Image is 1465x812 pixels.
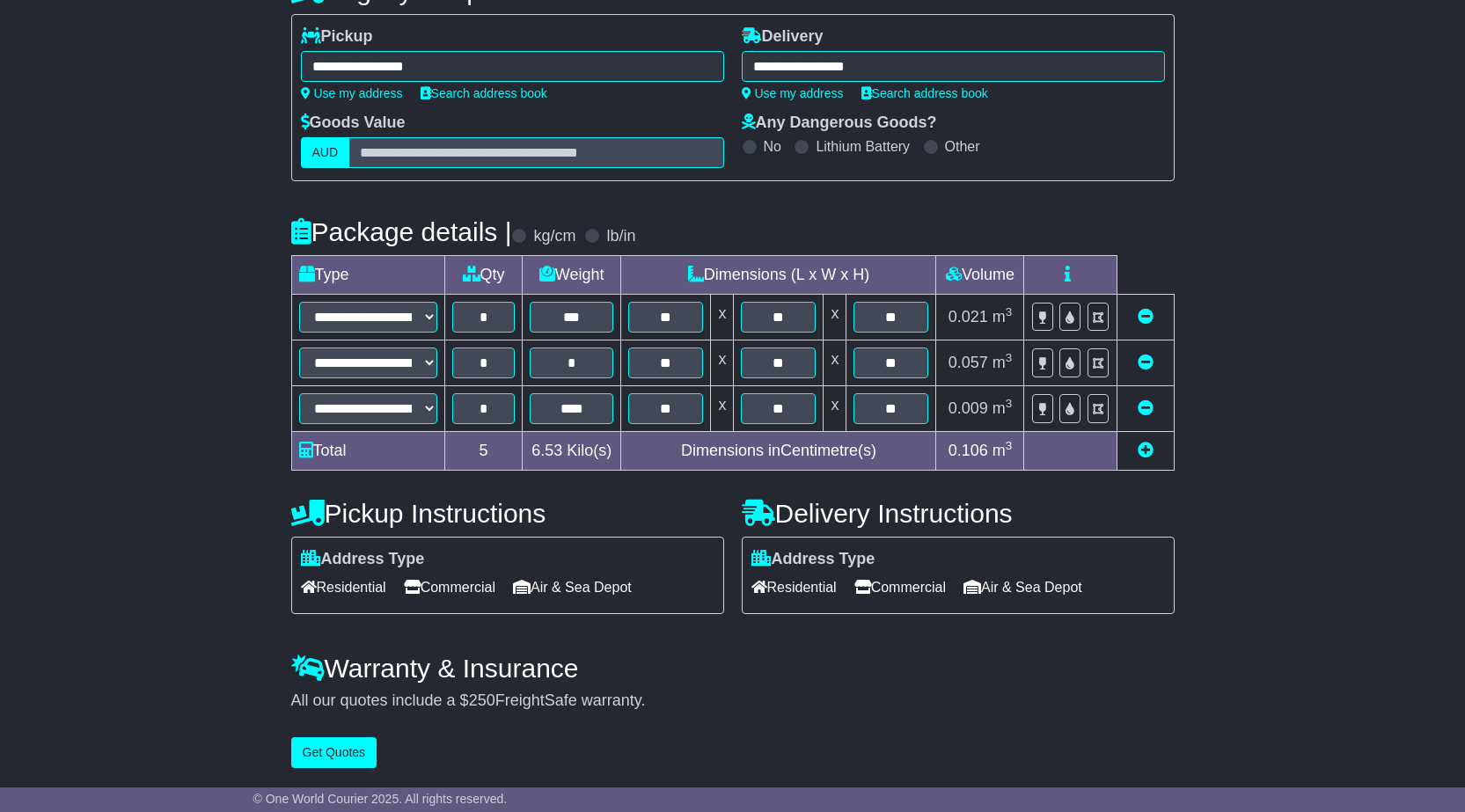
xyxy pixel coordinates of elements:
[1138,308,1154,326] a: Remove this item
[854,574,946,601] span: Commercial
[824,340,846,386] td: x
[1138,399,1154,417] a: Remove this item
[993,442,1013,459] span: m
[445,256,523,295] td: Qty
[993,399,1013,417] span: m
[711,386,734,432] td: x
[742,113,937,133] label: Any Dangerous Goods?
[1138,354,1154,371] a: Remove this item
[513,574,632,601] span: Air & Sea Depot
[711,340,734,386] td: x
[963,574,1082,601] span: Air & Sea Depot
[621,432,936,471] td: Dimensions in Centimetre(s)
[936,256,1024,295] td: Volume
[522,432,621,471] td: Kilo(s)
[1006,439,1013,452] sup: 3
[1006,351,1013,364] sup: 3
[742,499,1175,528] h4: Delivery Instructions
[291,654,1175,683] h4: Warranty & Insurance
[522,256,621,295] td: Weight
[949,354,988,371] span: 0.057
[404,574,495,601] span: Commercial
[291,737,377,768] button: Get Quotes
[301,574,386,601] span: Residential
[421,86,547,100] a: Search address book
[993,354,1013,371] span: m
[742,27,824,47] label: Delivery
[1138,442,1154,459] a: Add new item
[751,550,875,569] label: Address Type
[1006,397,1013,410] sup: 3
[291,691,1175,711] div: All our quotes include a $ FreightSafe warranty.
[824,295,846,340] td: x
[291,256,445,295] td: Type
[742,86,844,100] a: Use my address
[291,217,512,246] h4: Package details |
[606,227,635,246] label: lb/in
[253,792,508,806] span: © One World Courier 2025. All rights reserved.
[824,386,846,432] td: x
[949,308,988,326] span: 0.021
[301,137,350,168] label: AUD
[533,227,575,246] label: kg/cm
[531,442,562,459] span: 6.53
[291,499,724,528] h4: Pickup Instructions
[993,308,1013,326] span: m
[301,113,406,133] label: Goods Value
[751,574,837,601] span: Residential
[469,691,495,709] span: 250
[816,138,910,155] label: Lithium Battery
[949,399,988,417] span: 0.009
[301,550,425,569] label: Address Type
[711,295,734,340] td: x
[764,138,781,155] label: No
[621,256,936,295] td: Dimensions (L x W x H)
[949,442,988,459] span: 0.106
[945,138,980,155] label: Other
[301,86,403,100] a: Use my address
[1006,305,1013,318] sup: 3
[301,27,373,47] label: Pickup
[445,432,523,471] td: 5
[291,432,445,471] td: Total
[861,86,988,100] a: Search address book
